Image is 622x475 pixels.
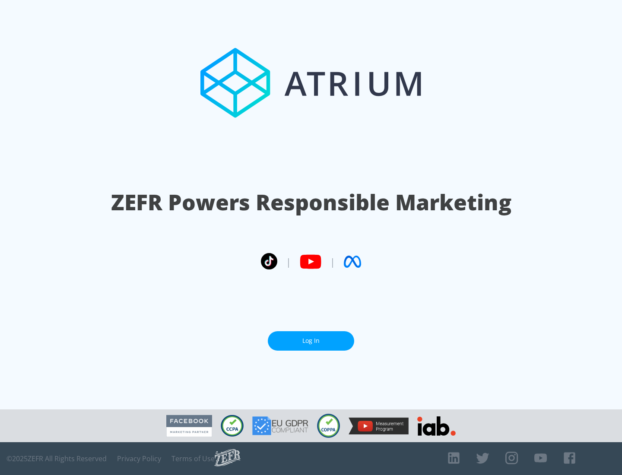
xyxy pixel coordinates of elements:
h1: ZEFR Powers Responsible Marketing [111,187,511,217]
img: COPPA Compliant [317,414,340,438]
span: | [286,255,291,268]
img: GDPR Compliant [252,416,308,435]
a: Privacy Policy [117,454,161,463]
img: IAB [417,416,456,436]
a: Log In [268,331,354,351]
img: YouTube Measurement Program [349,418,409,434]
span: | [330,255,335,268]
a: Terms of Use [171,454,215,463]
img: CCPA Compliant [221,415,244,437]
img: Facebook Marketing Partner [166,415,212,437]
span: © 2025 ZEFR All Rights Reserved [6,454,107,463]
